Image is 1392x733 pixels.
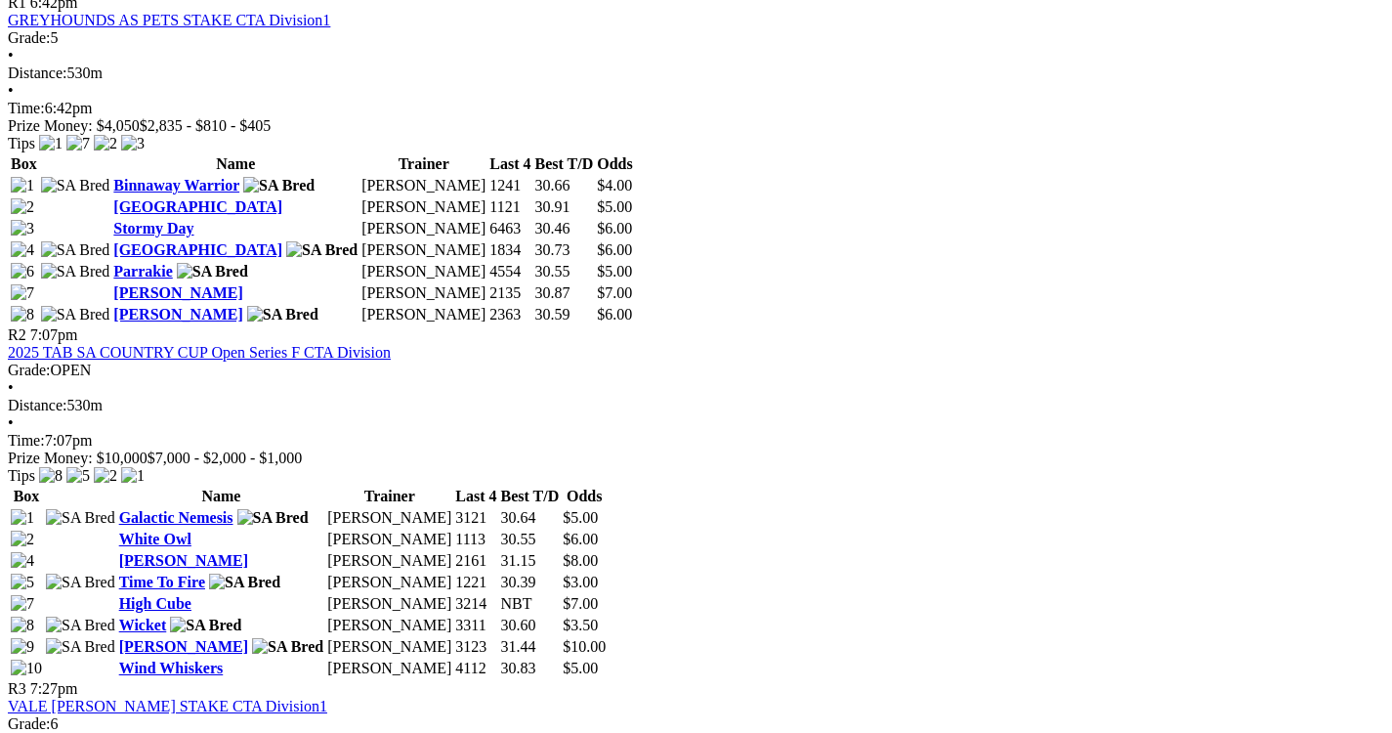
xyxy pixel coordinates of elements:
td: 2161 [454,551,497,571]
span: $7.00 [597,284,632,301]
img: SA Bred [41,263,110,280]
img: SA Bred [252,638,323,656]
span: $3.50 [563,617,598,633]
img: SA Bred [41,306,110,323]
a: [PERSON_NAME] [113,306,242,323]
td: 2363 [488,305,531,324]
td: [PERSON_NAME] [360,262,486,281]
td: 1834 [488,240,531,260]
img: 2 [11,198,34,216]
a: 2025 TAB SA COUNTRY CUP Open Series F CTA Division [8,344,391,361]
span: $5.00 [563,660,598,676]
img: 5 [11,574,34,591]
span: Tips [8,467,35,484]
img: SA Bred [177,263,248,280]
span: • [8,414,14,431]
span: $4.00 [597,177,632,194]
span: Tips [8,135,35,151]
a: [PERSON_NAME] [113,284,242,301]
a: Galactic Nemesis [119,509,233,526]
td: [PERSON_NAME] [360,283,486,303]
span: $3.00 [563,574,598,590]
td: 1121 [488,197,531,217]
img: SA Bred [46,617,115,634]
td: 3121 [454,508,497,528]
td: 30.64 [500,508,561,528]
td: 30.59 [534,305,595,324]
a: [GEOGRAPHIC_DATA] [113,241,282,258]
th: Name [118,487,325,506]
td: 1221 [454,573,497,592]
span: Distance: [8,65,66,81]
img: 4 [11,241,34,259]
img: SA Bred [209,574,280,591]
img: 1 [11,177,34,194]
th: Best T/D [534,154,595,174]
td: 30.91 [534,197,595,217]
img: 3 [121,135,145,152]
div: 5 [8,29,1384,47]
div: 530m [8,65,1384,82]
td: [PERSON_NAME] [360,176,486,195]
img: 7 [11,595,34,613]
span: • [8,82,14,99]
td: 30.66 [534,176,595,195]
a: GREYHOUNDS AS PETS STAKE CTA Division1 [8,12,330,28]
img: 9 [11,638,34,656]
td: [PERSON_NAME] [360,219,486,238]
td: 30.73 [534,240,595,260]
span: 7:07pm [30,326,78,343]
img: SA Bred [41,177,110,194]
td: [PERSON_NAME] [326,508,452,528]
img: 8 [11,306,34,323]
td: 6463 [488,219,531,238]
a: [PERSON_NAME] [119,638,248,655]
th: Trainer [326,487,452,506]
img: 6 [11,263,34,280]
td: [PERSON_NAME] [360,240,486,260]
td: 3311 [454,616,497,635]
a: Parrakie [113,263,172,280]
img: 4 [11,552,34,570]
img: 1 [121,467,145,485]
img: 1 [11,509,34,527]
img: SA Bred [237,509,309,527]
div: 7:07pm [8,432,1384,450]
th: Odds [596,154,633,174]
td: 2135 [488,283,531,303]
a: White Owl [119,531,191,547]
td: 30.39 [500,573,561,592]
a: VALE [PERSON_NAME] STAKE CTA Division1 [8,698,327,714]
a: [GEOGRAPHIC_DATA] [113,198,282,215]
td: 1241 [488,176,531,195]
a: Stormy Day [113,220,193,237]
td: 31.44 [500,637,561,657]
td: [PERSON_NAME] [326,616,452,635]
td: 30.60 [500,616,561,635]
th: Best T/D [500,487,561,506]
a: High Cube [119,595,191,612]
td: 31.15 [500,551,561,571]
img: SA Bred [243,177,315,194]
span: $7.00 [563,595,598,612]
th: Last 4 [488,154,531,174]
img: 5 [66,467,90,485]
td: 3123 [454,637,497,657]
a: Binnaway Warrior [113,177,239,194]
img: 7 [11,284,34,302]
span: R2 [8,326,26,343]
div: 6 [8,715,1384,733]
span: • [8,379,14,396]
span: Time: [8,100,45,116]
td: 1113 [454,530,497,549]
span: Box [14,488,40,504]
span: $6.00 [597,306,632,323]
th: Name [112,154,359,174]
div: Prize Money: $4,050 [8,117,1384,135]
img: 1 [39,135,63,152]
div: 6:42pm [8,100,1384,117]
td: 30.83 [500,659,561,678]
th: Trainer [360,154,486,174]
img: 2 [94,135,117,152]
td: [PERSON_NAME] [326,594,452,614]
